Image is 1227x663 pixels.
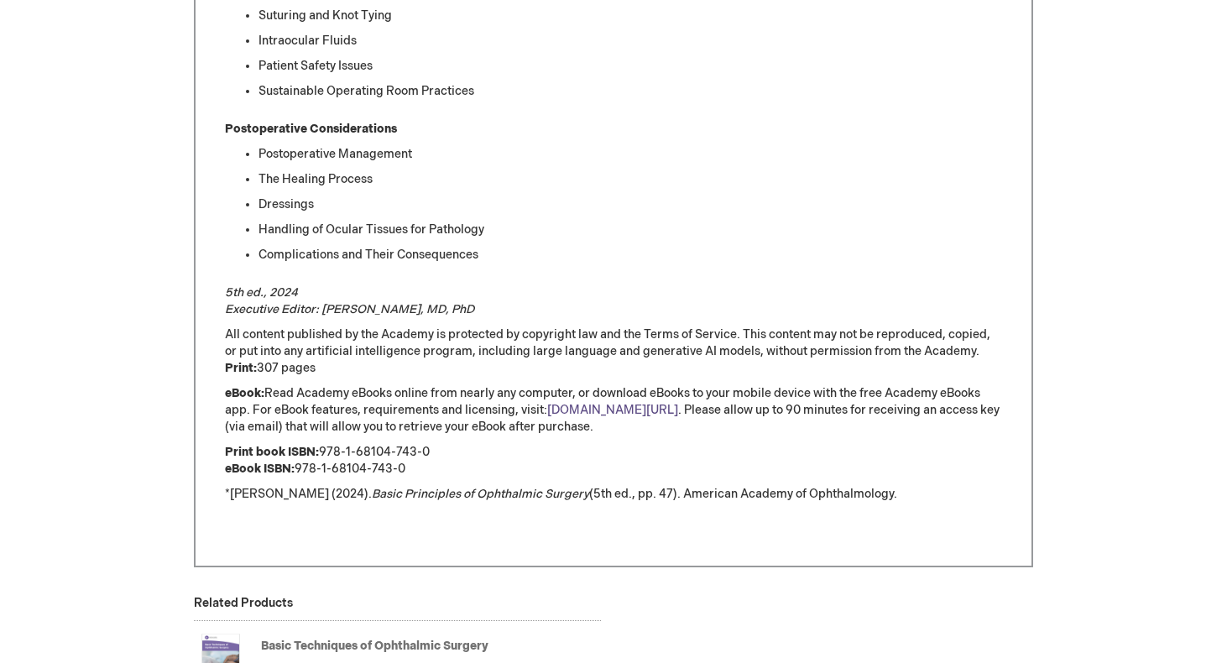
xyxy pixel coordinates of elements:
li: Suturing and Knot Tying [258,8,1002,24]
li: Complications and Their Consequences [258,247,1002,264]
li: Intraocular Fluids [258,33,1002,50]
li: Postoperative Management [258,146,1002,163]
strong: Print: [225,361,257,375]
p: 978-1-68104-743-0 978-1-68104-743-0 [225,444,1002,478]
li: Dressings [258,196,1002,213]
strong: Related Products [194,596,293,610]
li: The Healing Process [258,171,1002,188]
strong: eBook: [225,386,264,400]
strong: Print book ISBN: [225,445,319,459]
p: Read Academy eBooks online from nearly any computer, or download eBooks to your mobile device wit... [225,385,1002,436]
p: *[PERSON_NAME] (2024). (5th ed., pp. 47). American Academy of Ophthalmology. [225,486,1002,503]
strong: Postoperative Considerations [225,122,397,136]
a: Basic Techniques of Ophthalmic Surgery [261,639,488,653]
em: 5th ed., 2024 Executive Editor: [PERSON_NAME], MD, PhD [225,285,474,316]
li: Handling of Ocular Tissues for Pathology [258,222,1002,238]
p: 307 pages [225,360,1002,377]
a: [DOMAIN_NAME][URL] [547,403,678,417]
strong: eBook ISBN: [225,462,295,476]
em: Basic Principles of Ophthalmic Surgery [372,487,589,501]
li: Sustainable Operating Room Practices [258,83,1002,100]
li: Patient Safety Issues [258,58,1002,75]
